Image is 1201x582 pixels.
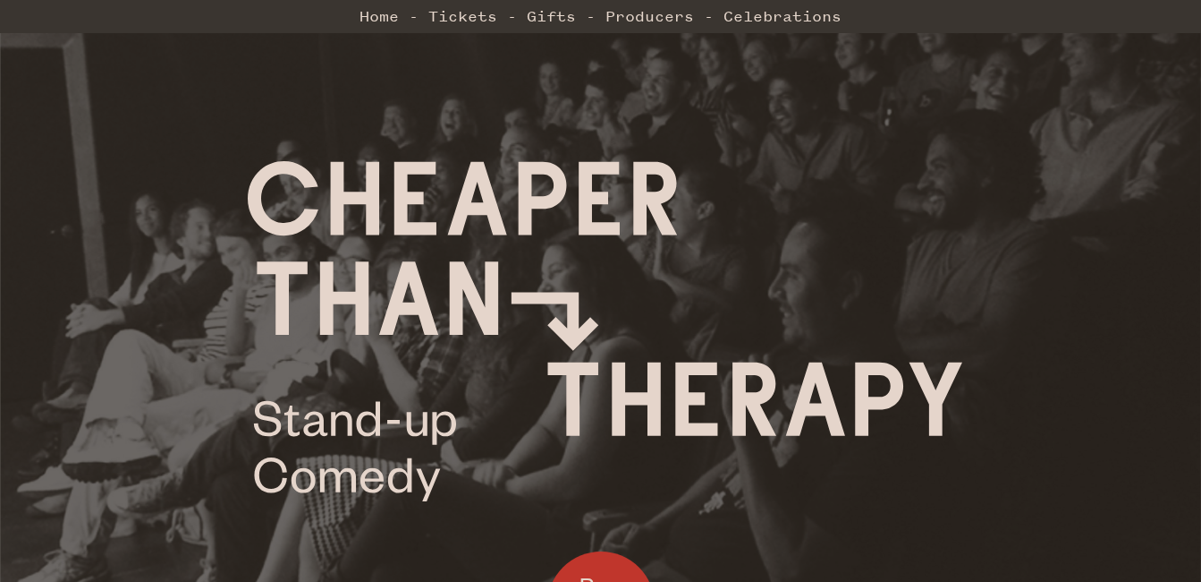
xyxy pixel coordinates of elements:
img: Cheaper Than Therapy logo [248,161,963,501]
